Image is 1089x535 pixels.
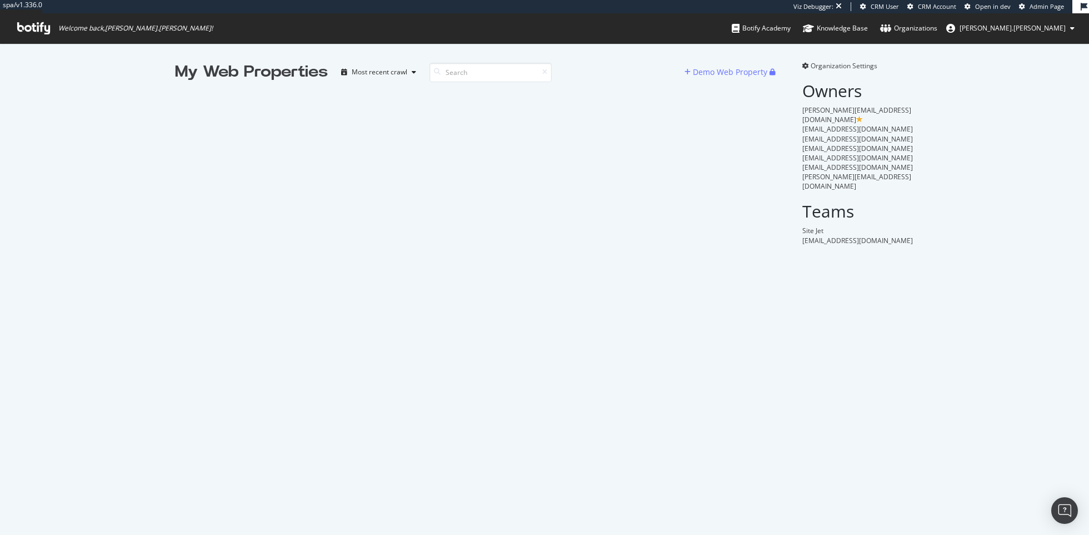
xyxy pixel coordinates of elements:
span: CRM User [871,2,899,11]
a: Open in dev [965,2,1011,11]
div: Knowledge Base [803,23,868,34]
button: Demo Web Property [685,63,770,81]
input: Search [429,63,552,82]
a: Organizations [880,13,937,43]
div: Most recent crawl [352,69,407,75]
span: [PERSON_NAME][EMAIL_ADDRESS][DOMAIN_NAME] [802,172,911,191]
span: Welcome back, [PERSON_NAME].[PERSON_NAME] ! [58,24,213,33]
h2: Owners [802,82,914,100]
span: [PERSON_NAME][EMAIL_ADDRESS][DOMAIN_NAME] [802,105,911,124]
span: [EMAIL_ADDRESS][DOMAIN_NAME] [802,153,913,163]
span: Open in dev [975,2,1011,11]
span: Admin Page [1030,2,1064,11]
button: Most recent crawl [337,63,421,81]
span: Organization Settings [811,61,877,70]
span: ryan.flanagan [960,23,1066,33]
div: Botify Academy [732,23,791,34]
h2: Teams [802,202,914,220]
div: Open Intercom Messenger [1051,497,1078,524]
div: My Web Properties [175,61,328,83]
div: Organizations [880,23,937,34]
span: [EMAIL_ADDRESS][DOMAIN_NAME] [802,144,913,153]
div: Viz Debugger: [793,2,833,11]
button: [PERSON_NAME].[PERSON_NAME] [937,19,1083,37]
div: Demo Web Property [693,67,767,78]
a: Botify Academy [732,13,791,43]
a: Knowledge Base [803,13,868,43]
span: CRM Account [918,2,956,11]
a: CRM Account [907,2,956,11]
span: [EMAIL_ADDRESS][DOMAIN_NAME] [802,134,913,144]
a: Admin Page [1019,2,1064,11]
span: [EMAIL_ADDRESS][DOMAIN_NAME] [802,236,913,245]
a: CRM User [860,2,899,11]
div: Site Jet [802,226,914,235]
a: Demo Web Property [685,67,770,77]
span: [EMAIL_ADDRESS][DOMAIN_NAME] [802,124,913,134]
span: [EMAIL_ADDRESS][DOMAIN_NAME] [802,163,913,172]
